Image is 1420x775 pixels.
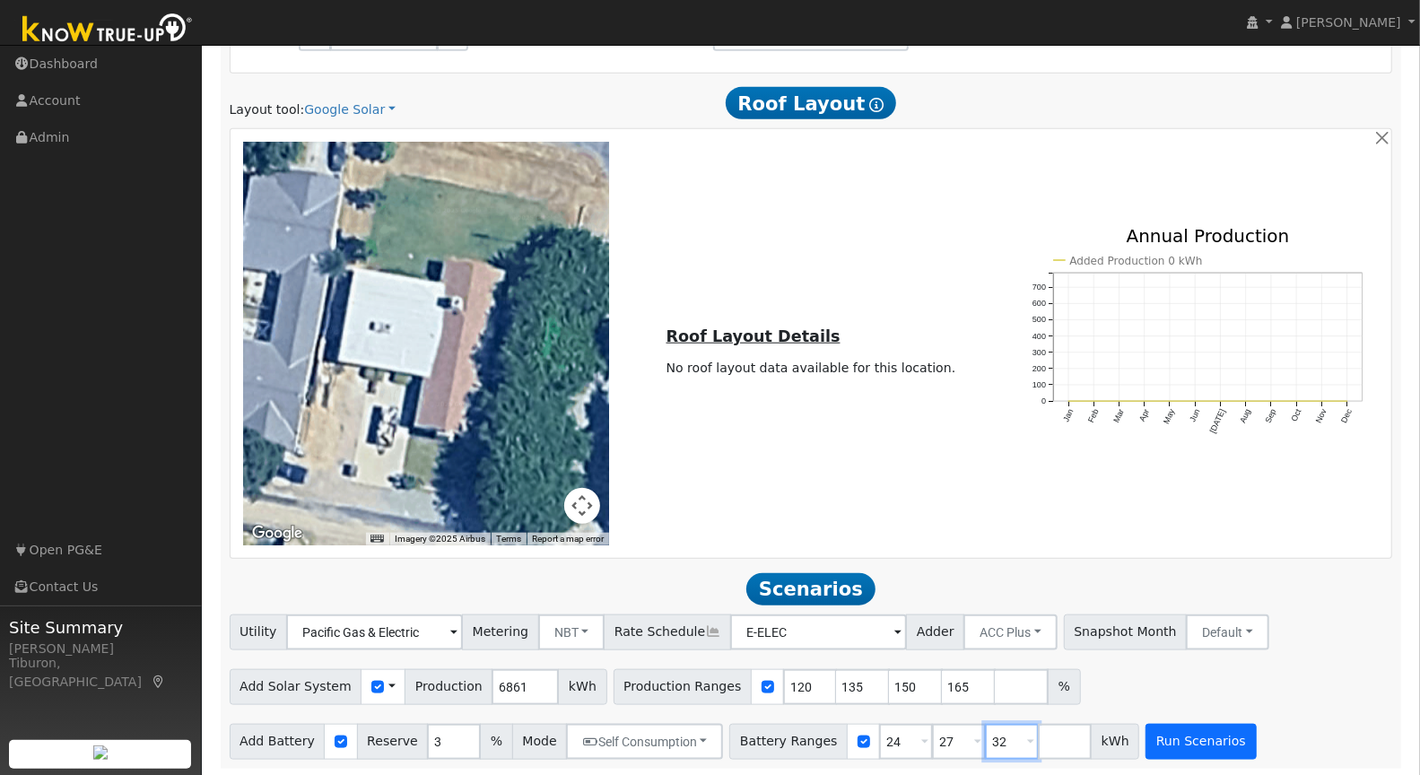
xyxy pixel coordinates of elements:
text: 500 [1032,315,1046,324]
button: Keyboard shortcuts [370,533,383,545]
span: Roof Layout [726,87,897,119]
span: kWh [1091,724,1139,760]
span: Add Solar System [230,669,362,705]
a: Terms (opens in new tab) [496,534,521,544]
span: Add Battery [230,724,326,760]
img: Google [248,522,307,545]
button: Self Consumption [566,724,723,760]
span: Rate Schedule [604,614,731,650]
a: Report a map error [532,534,604,544]
text: Added Production 0 kWh [1070,254,1203,266]
circle: onclick="" [1067,399,1071,403]
span: Metering [462,614,539,650]
text: Jun [1189,407,1202,422]
text: 700 [1032,283,1046,292]
span: Layout tool: [230,102,305,117]
text: Dec [1340,407,1355,424]
text: 100 [1032,380,1046,389]
circle: onclick="" [1194,399,1198,403]
span: Site Summary [9,615,192,640]
a: Map [151,675,167,689]
text: Nov [1315,407,1329,424]
text: Sep [1264,407,1278,424]
text: Feb [1086,407,1101,423]
button: ACC Plus [963,614,1058,650]
circle: onclick="" [1143,399,1146,403]
text: 300 [1032,348,1046,357]
text: 0 [1041,396,1046,405]
text: [DATE] [1208,407,1227,434]
circle: onclick="" [1219,399,1223,403]
img: retrieve [93,745,108,760]
circle: onclick="" [1169,399,1172,403]
span: kWh [558,669,606,705]
text: Aug [1239,407,1253,424]
circle: onclick="" [1093,399,1096,403]
span: Imagery ©2025 Airbus [395,534,485,544]
span: Production Ranges [614,669,752,705]
text: May [1163,407,1177,425]
circle: onclick="" [1320,399,1324,403]
td: No roof layout data available for this location. [663,356,959,381]
div: [PERSON_NAME] [9,640,192,658]
text: Annual Production [1127,225,1290,247]
text: 200 [1032,364,1046,373]
circle: onclick="" [1270,399,1274,403]
text: Mar [1112,407,1127,423]
a: Open this area in Google Maps (opens a new window) [248,522,307,545]
span: Snapshot Month [1064,614,1188,650]
button: NBT [538,614,605,650]
text: 400 [1032,331,1046,340]
span: % [1048,669,1080,705]
text: Apr [1138,407,1152,422]
input: Select a Rate Schedule [730,614,907,650]
span: Scenarios [746,573,875,605]
circle: onclick="" [1244,399,1248,403]
button: Default [1186,614,1269,650]
button: Run Scenarios [1146,724,1256,760]
circle: onclick="" [1118,399,1121,403]
input: Select a Utility [286,614,463,650]
span: [PERSON_NAME] [1296,15,1401,30]
text: 600 [1032,299,1046,308]
span: Production [405,669,492,705]
button: Map camera controls [564,488,600,524]
img: Know True-Up [13,10,202,50]
a: Google Solar [304,100,396,119]
u: Roof Layout Details [666,327,841,345]
span: Utility [230,614,288,650]
div: Tiburon, [GEOGRAPHIC_DATA] [9,654,192,692]
span: Mode [512,724,567,760]
i: Show Help [870,98,884,112]
text: Oct [1290,407,1303,422]
circle: onclick="" [1295,399,1299,403]
span: Adder [906,614,964,650]
span: Reserve [357,724,429,760]
span: % [480,724,512,760]
text: Jan [1062,407,1076,422]
span: Battery Ranges [729,724,848,760]
circle: onclick="" [1346,399,1349,403]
